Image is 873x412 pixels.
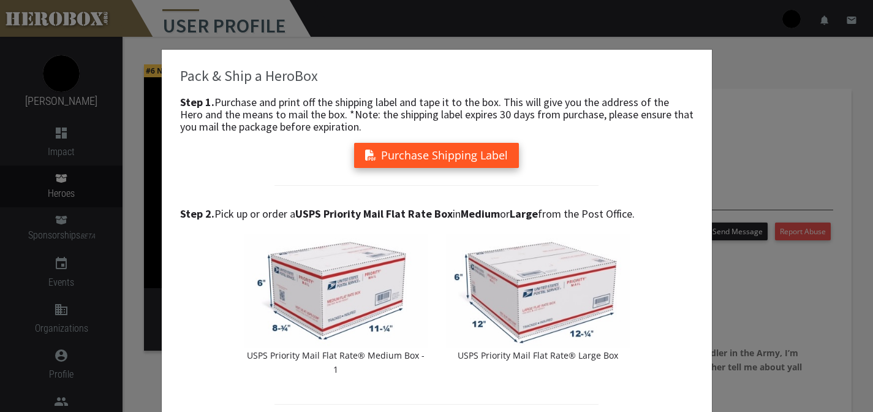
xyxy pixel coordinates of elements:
a: USPS Priority Mail Flat Rate® Large Box [446,234,630,362]
b: Step 1. [180,95,214,109]
h3: Pack & Ship a HeroBox [180,68,693,84]
a: USPS Priority Mail Flat Rate® Medium Box - 1 [244,234,428,376]
b: USPS Priority Mail Flat Rate Box [295,207,453,221]
b: Large [510,207,538,221]
p: USPS Priority Mail Flat Rate® Medium Box - 1 [244,348,428,376]
p: USPS Priority Mail Flat Rate® Large Box [446,348,630,362]
button: Purchase Shipping Label [354,143,519,168]
img: USPS_LargeFlatRateBox.jpeg [446,234,630,348]
img: USPS_MediumFlatRateBox1.jpeg [244,234,428,348]
b: Medium [461,207,500,221]
b: Step 2. [180,207,214,221]
h4: Pick up or order a in or from the Post Office. [180,208,693,220]
h4: Purchase and print off the shipping label and tape it to the box. This will give you the address ... [180,96,693,132]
